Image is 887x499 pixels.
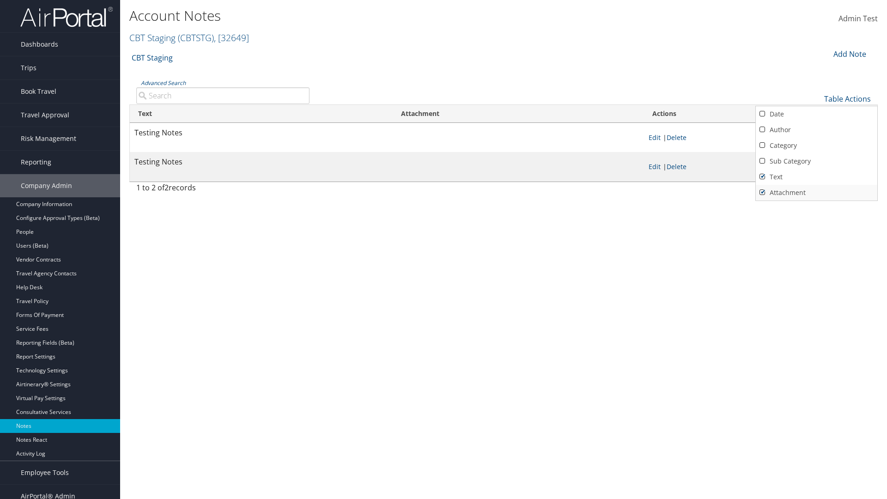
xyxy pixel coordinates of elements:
[21,461,69,484] span: Employee Tools
[21,80,56,103] span: Book Travel
[756,169,877,185] a: Text
[756,185,877,201] a: Attachment
[21,103,69,127] span: Travel Approval
[21,33,58,56] span: Dashboards
[756,138,877,153] a: Category
[756,122,877,138] a: Author
[21,174,72,197] span: Company Admin
[20,6,113,28] img: airportal-logo.png
[21,127,76,150] span: Risk Management
[756,153,877,169] a: Sub Category
[21,151,51,174] span: Reporting
[756,106,877,122] a: Date
[21,56,36,79] span: Trips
